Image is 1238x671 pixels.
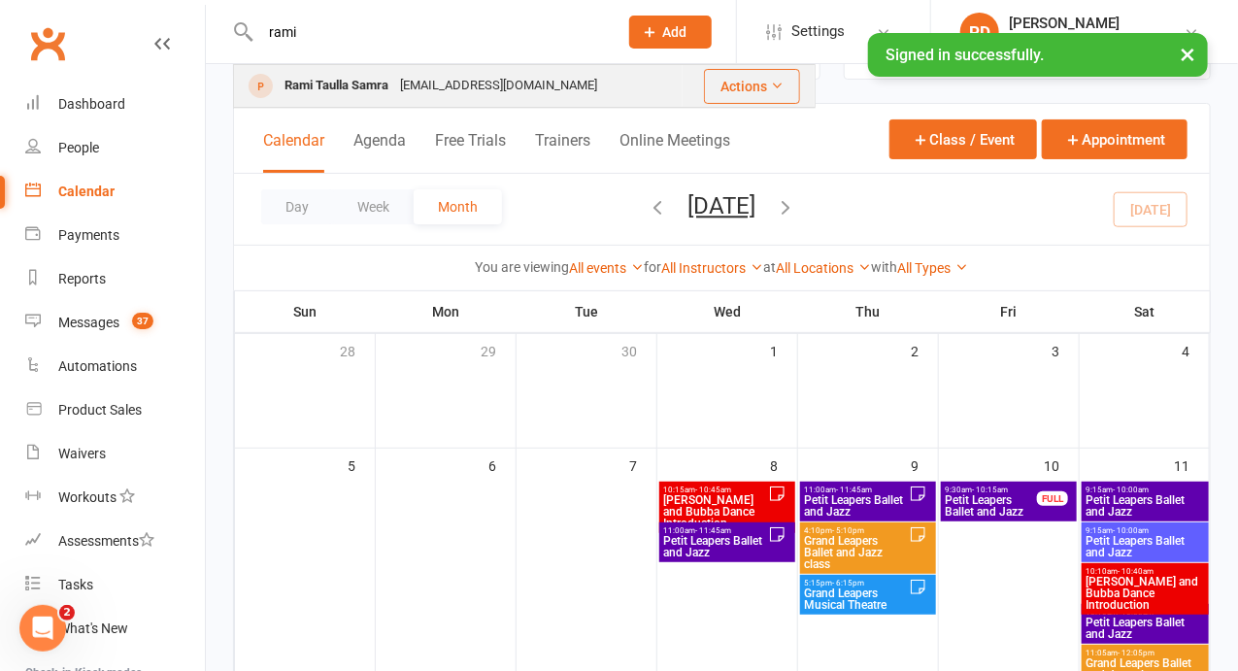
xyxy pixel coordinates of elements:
input: Search... [254,18,604,46]
span: 10:10am [1086,567,1205,576]
span: - 10:45am [696,486,732,494]
span: [PERSON_NAME] and Bubba Dance Introduction [1086,576,1205,611]
button: Online Meetings [619,131,730,173]
span: Petit Leapers Ballet and Jazz [1086,535,1205,558]
div: FULL [1037,491,1068,506]
div: Reports [58,271,106,286]
strong: You are viewing [476,259,570,275]
th: Thu [798,291,939,332]
th: Fri [939,291,1080,332]
div: Tasks [58,577,93,592]
span: 9:30am [945,486,1038,494]
button: Add [629,16,712,49]
span: - 10:40am [1119,567,1154,576]
button: Agenda [353,131,406,173]
div: Messages [58,315,119,330]
a: Payments [25,214,205,257]
div: Workouts [58,489,117,505]
div: Automations [58,358,137,374]
a: Workouts [25,476,205,520]
span: - 10:00am [1114,526,1150,535]
div: 4 [1182,334,1209,366]
div: What's New [58,621,128,636]
strong: at [764,259,777,275]
span: Petit Leapers Ballet and Jazz [1086,494,1205,518]
div: Leaps N Beats Dance Pty Ltd [1009,32,1184,50]
span: [PERSON_NAME] and Bubba Dance Introduction [663,494,768,529]
a: Assessments [25,520,205,563]
a: Reports [25,257,205,301]
a: Automations [25,345,205,388]
th: Wed [657,291,798,332]
button: Day [261,189,333,224]
a: Waivers [25,432,205,476]
div: [PERSON_NAME] [1009,15,1184,32]
span: 11:00am [663,526,768,535]
span: - 12:05pm [1119,649,1155,657]
span: Add [663,24,687,40]
button: Week [333,189,414,224]
a: Product Sales [25,388,205,432]
div: Dashboard [58,96,125,112]
div: 10 [1044,449,1079,481]
button: Trainers [535,131,590,173]
span: - 6:15pm [833,579,865,587]
span: 5:15pm [804,579,909,587]
span: Petit Leapers Ballet and Jazz [804,494,909,518]
div: 5 [348,449,375,481]
button: [DATE] [688,192,756,219]
a: What's New [25,607,205,651]
span: 37 [132,313,153,329]
span: - 10:15am [973,486,1009,494]
span: Petit Leapers Ballet and Jazz [1086,617,1205,640]
span: Petit Leapers Ballet and Jazz [945,494,1038,518]
button: Free Trials [435,131,506,173]
a: Clubworx [23,19,72,68]
div: 2 [911,334,938,366]
div: People [58,140,99,155]
a: All Types [898,260,969,276]
div: Calendar [58,184,115,199]
div: 28 [340,334,375,366]
th: Sat [1080,291,1210,332]
div: PD [960,13,999,51]
a: Tasks [25,563,205,607]
span: Petit Leapers Ballet and Jazz [663,535,768,558]
span: 2 [59,605,75,621]
div: 8 [770,449,797,481]
span: - 11:45am [837,486,873,494]
a: All events [570,260,645,276]
span: 10:15am [663,486,768,494]
button: Class / Event [889,119,1037,159]
button: Actions [704,69,800,104]
div: 30 [621,334,656,366]
div: 9 [911,449,938,481]
span: Grand Leapers Ballet and Jazz class [804,535,909,570]
strong: for [645,259,662,275]
div: 11 [1174,449,1209,481]
div: Assessments [58,533,154,549]
span: 4:10pm [804,526,909,535]
span: Grand Leapers Musical Theatre [804,587,909,611]
span: - 10:00am [1114,486,1150,494]
span: 11:00am [804,486,909,494]
th: Tue [517,291,657,332]
span: - 5:10pm [833,526,865,535]
a: Dashboard [25,83,205,126]
span: 9:15am [1086,526,1205,535]
div: 7 [629,449,656,481]
div: Product Sales [58,402,142,418]
span: - 11:45am [696,526,732,535]
a: Messages 37 [25,301,205,345]
a: All Instructors [662,260,764,276]
a: Calendar [25,170,205,214]
span: 9:15am [1086,486,1205,494]
button: × [1170,33,1205,75]
div: Waivers [58,446,106,461]
span: 11:05am [1086,649,1205,657]
div: 29 [481,334,516,366]
a: All Locations [777,260,872,276]
strong: with [872,259,898,275]
span: Settings [791,10,845,53]
button: Appointment [1042,119,1188,159]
